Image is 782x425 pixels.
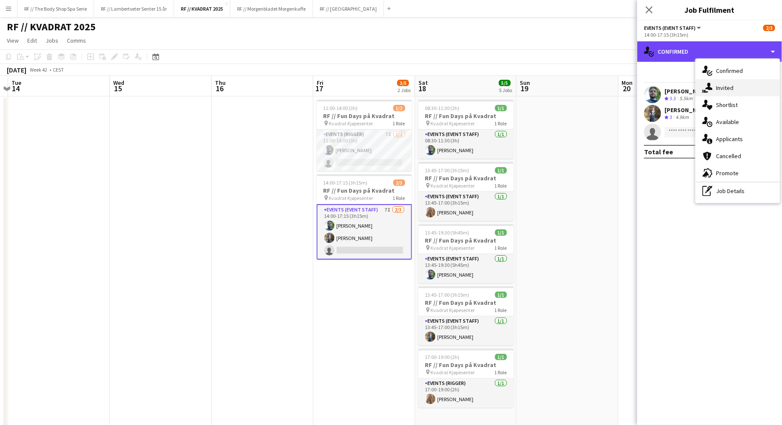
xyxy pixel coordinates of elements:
[317,100,412,171] app-job-card: 11:00-14:00 (3h)1/2RF // Fun Days på Kvadrat Kvadrat Kjøpesenter1 RoleEvents (Rigger)7I1/211:00-1...
[418,379,514,408] app-card-role: Events (Rigger)1/117:00-19:00 (2h)[PERSON_NAME]
[644,25,702,31] button: Events (Event Staff)
[324,105,358,111] span: 11:00-14:00 (3h)
[53,66,64,73] div: CEST
[418,224,514,283] app-job-card: 13:45-19:30 (5h45m)1/1RF // Fun Days på Kvadrat Kvadrat Kjøpesenter1 RoleEvents (Event Staff)1/11...
[637,4,782,15] h3: Job Fulfilment
[113,79,124,87] span: Wed
[215,79,226,87] span: Thu
[678,95,694,102] div: 5.5km
[499,87,513,93] div: 5 Jobs
[315,84,324,93] span: 17
[11,79,21,87] span: Tue
[418,361,514,369] h3: RF // Fun Days på Kvadrat
[393,179,405,186] span: 2/3
[644,32,775,38] div: 14:00-17:15 (3h15m)
[637,41,782,62] div: Confirmed
[317,79,324,87] span: Fri
[644,147,673,156] div: Total fee
[495,182,507,189] span: 1 Role
[418,79,428,87] span: Sat
[417,84,428,93] span: 18
[329,120,373,127] span: Kvadrat Kjøpesenter
[174,0,230,17] button: RF // KVADRAT 2025
[425,167,470,173] span: 13:45-17:00 (3h15m)
[665,106,710,114] div: [PERSON_NAME]
[716,101,738,109] span: Shortlist
[665,87,710,95] div: [PERSON_NAME]
[499,80,511,86] span: 5/5
[418,299,514,306] h3: RF // Fun Days på Kvadrat
[393,120,405,127] span: 1 Role
[317,130,412,171] app-card-role: Events (Rigger)7I1/211:00-14:00 (3h)[PERSON_NAME]
[42,35,62,46] a: Jobs
[716,135,743,143] span: Applicants
[495,105,507,111] span: 1/1
[425,105,460,111] span: 08:30-11:30 (3h)
[329,195,373,201] span: Kvadrat Kjøpesenter
[393,105,405,111] span: 1/2
[520,79,530,87] span: Sun
[7,66,26,74] div: [DATE]
[418,174,514,182] h3: RF // Fun Days på Kvadrat
[716,118,739,126] span: Available
[431,120,475,127] span: Kvadrat Kjøpesenter
[398,87,411,93] div: 2 Jobs
[495,245,507,251] span: 1 Role
[317,174,412,260] app-job-card: 14:00-17:15 (3h15m)2/3RF // Fun Days på Kvadrat Kvadrat Kjøpesenter1 RoleEvents (Event Staff)7I2/...
[495,120,507,127] span: 1 Role
[10,84,21,93] span: 14
[317,187,412,194] h3: RF // Fun Days på Kvadrat
[716,84,733,92] span: Invited
[495,354,507,360] span: 1/1
[670,95,676,101] span: 3.3
[716,169,739,177] span: Promote
[425,292,470,298] span: 13:45-17:00 (3h15m)
[7,37,19,44] span: View
[397,80,409,86] span: 3/5
[696,182,780,199] div: Job Details
[67,37,86,44] span: Comms
[670,114,672,120] span: 3
[425,229,470,236] span: 13:45-19:30 (5h45m)
[317,204,412,260] app-card-role: Events (Event Staff)7I2/314:00-17:15 (3h15m)[PERSON_NAME][PERSON_NAME]
[622,79,633,87] span: Mon
[313,0,384,17] button: RF // [GEOGRAPHIC_DATA]
[324,179,368,186] span: 14:00-17:15 (3h15m)
[24,35,40,46] a: Edit
[17,0,94,17] button: RF // The Body Shop Spa Serie
[112,84,124,93] span: 15
[418,162,514,221] app-job-card: 13:45-17:00 (3h15m)1/1RF // Fun Days på Kvadrat Kvadrat Kjøpesenter1 RoleEvents (Event Staff)1/11...
[674,114,690,121] div: 4.9km
[495,369,507,376] span: 1 Role
[28,66,49,73] span: Week 42
[495,229,507,236] span: 1/1
[495,307,507,313] span: 1 Role
[418,237,514,244] h3: RF // Fun Days på Kvadrat
[644,25,696,31] span: Events (Event Staff)
[418,130,514,159] app-card-role: Events (Event Staff)1/108:30-11:30 (3h)[PERSON_NAME]
[393,195,405,201] span: 1 Role
[425,354,460,360] span: 17:00-19:00 (2h)
[621,84,633,93] span: 20
[27,37,37,44] span: Edit
[418,316,514,345] app-card-role: Events (Event Staff)1/113:45-17:00 (3h15m)[PERSON_NAME]
[495,167,507,173] span: 1/1
[418,349,514,408] app-job-card: 17:00-19:00 (2h)1/1RF // Fun Days på Kvadrat Kvadrat Kjøpesenter1 RoleEvents (Rigger)1/117:00-19:...
[214,84,226,93] span: 16
[716,67,743,75] span: Confirmed
[495,292,507,298] span: 1/1
[763,25,775,31] span: 2/3
[418,100,514,159] app-job-card: 08:30-11:30 (3h)1/1RF // Fun Days på Kvadrat Kvadrat Kjøpesenter1 RoleEvents (Event Staff)1/108:3...
[418,192,514,221] app-card-role: Events (Event Staff)1/113:45-17:00 (3h15m)[PERSON_NAME]
[431,245,475,251] span: Kvadrat Kjøpesenter
[317,112,412,120] h3: RF // Fun Days på Kvadrat
[431,307,475,313] span: Kvadrat Kjøpesenter
[418,286,514,345] app-job-card: 13:45-17:00 (3h15m)1/1RF // Fun Days på Kvadrat Kvadrat Kjøpesenter1 RoleEvents (Event Staff)1/11...
[3,35,22,46] a: View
